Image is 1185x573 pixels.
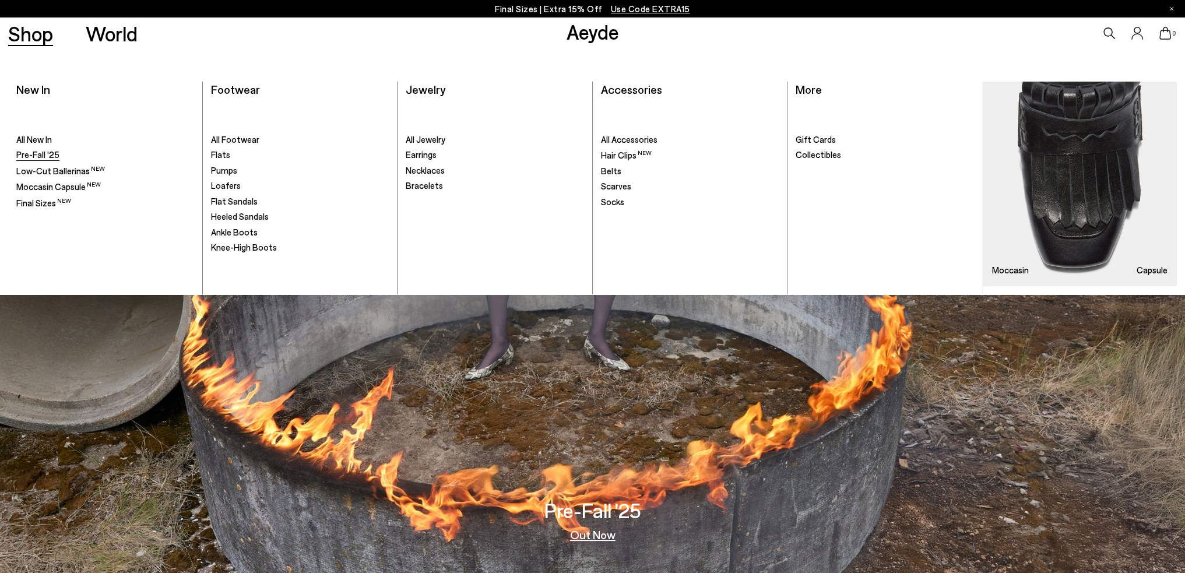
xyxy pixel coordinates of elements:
[211,180,241,191] span: Loafers
[16,149,59,160] span: Pre-Fall '25
[1171,30,1177,37] span: 0
[16,197,194,209] a: Final Sizes
[211,165,237,175] span: Pumps
[992,266,1029,275] h3: Moccasin
[16,134,52,145] span: All New In
[796,134,836,145] span: Gift Cards
[16,134,194,146] a: All New In
[406,134,445,145] span: All Jewelry
[211,242,277,252] span: Knee-High Boots
[601,166,621,176] span: Belts
[796,149,841,160] span: Collectibles
[406,149,437,160] span: Earrings
[16,166,105,176] span: Low-Cut Ballerinas
[211,196,258,206] span: Flat Sandals
[211,134,389,146] a: All Footwear
[16,181,101,192] span: Moccasin Capsule
[211,134,259,145] span: All Footwear
[16,181,194,193] a: Moccasin Capsule
[211,242,389,254] a: Knee-High Boots
[983,82,1177,286] img: Mobile_e6eede4d-78b8-4bd1-ae2a-4197e375e133_900x.jpg
[211,82,260,96] a: Footwear
[544,500,641,521] h3: Pre-Fall '25
[211,227,258,237] span: Ankle Boots
[1137,266,1168,275] h3: Capsule
[406,165,445,175] span: Necklaces
[601,181,779,192] a: Scarves
[601,134,779,146] a: All Accessories
[601,134,657,145] span: All Accessories
[406,134,583,146] a: All Jewelry
[211,196,389,208] a: Flat Sandals
[566,19,618,44] a: Aeyde
[211,165,389,177] a: Pumps
[601,196,779,208] a: Socks
[570,529,616,540] a: Out Now
[406,82,445,96] a: Jewelry
[611,3,690,14] span: Navigate to /collections/ss25-final-sizes
[211,211,269,222] span: Heeled Sandals
[983,82,1177,286] a: Moccasin Capsule
[406,180,443,191] span: Bracelets
[796,82,822,96] a: More
[601,150,652,160] span: Hair Clips
[86,23,138,44] a: World
[16,149,194,161] a: Pre-Fall '25
[16,165,194,177] a: Low-Cut Ballerinas
[406,149,583,161] a: Earrings
[796,149,974,161] a: Collectibles
[211,149,230,160] span: Flats
[601,149,779,161] a: Hair Clips
[211,149,389,161] a: Flats
[601,181,631,191] span: Scarves
[495,2,690,16] p: Final Sizes | Extra 15% Off
[601,82,662,96] a: Accessories
[211,211,389,223] a: Heeled Sandals
[8,23,53,44] a: Shop
[211,180,389,192] a: Loafers
[601,196,624,207] span: Socks
[16,198,71,208] span: Final Sizes
[601,166,779,177] a: Belts
[1159,27,1171,40] a: 0
[406,180,583,192] a: Bracelets
[406,165,583,177] a: Necklaces
[211,227,389,238] a: Ankle Boots
[16,82,50,96] a: New In
[796,134,974,146] a: Gift Cards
